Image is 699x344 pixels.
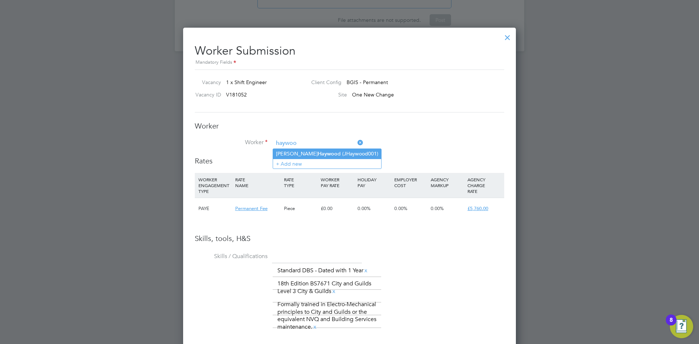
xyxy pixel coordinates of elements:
[195,139,268,146] label: Worker
[318,151,337,157] b: Haywoo
[195,121,504,131] h3: Worker
[195,38,504,67] h2: Worker Submission
[233,173,282,192] div: RATE NAME
[195,234,504,243] h3: Skills, tools, H&S
[363,266,368,275] a: x
[195,253,268,260] label: Skills / Qualifications
[195,156,504,166] h3: Rates
[197,173,233,198] div: WORKER ENGAGEMENT TYPE
[429,173,466,192] div: AGENCY MARKUP
[195,59,504,67] div: Mandatory Fields
[431,205,444,211] span: 0.00%
[670,320,673,329] div: 8
[235,205,268,211] span: Permanent Fee
[312,322,317,332] a: x
[192,91,221,98] label: Vacancy ID
[282,198,319,219] div: Piece
[319,198,356,219] div: £0.00
[197,198,233,219] div: PAYE
[282,173,319,192] div: RATE TYPE
[273,149,381,159] li: [PERSON_NAME] d (JHaywood001)
[226,79,267,86] span: 1 x Shift Engineer
[192,79,221,86] label: Vacancy
[392,173,429,192] div: EMPLOYER COST
[331,286,336,296] a: x
[670,315,693,338] button: Open Resource Center, 8 new notifications
[226,91,247,98] span: V181052
[358,205,371,211] span: 0.00%
[356,173,392,192] div: HOLIDAY PAY
[273,159,381,169] li: + Add new
[467,205,488,211] span: £5,760.00
[347,79,388,86] span: BGIS - Permanent
[273,138,363,149] input: Search for...
[275,266,371,276] li: Standard DBS - Dated with 1 Year
[305,79,341,86] label: Client Config
[275,279,380,296] li: 18th Edition BS7671 City and Guilds Level 3 City & Guilds
[275,300,380,332] li: Formally trained in Electro-Mechanical principles to City and Guilds or the equivalent NVQ and Bu...
[466,173,502,198] div: AGENCY CHARGE RATE
[305,91,347,98] label: Site
[352,91,394,98] span: One New Change
[394,205,407,211] span: 0.00%
[319,173,356,192] div: WORKER PAY RATE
